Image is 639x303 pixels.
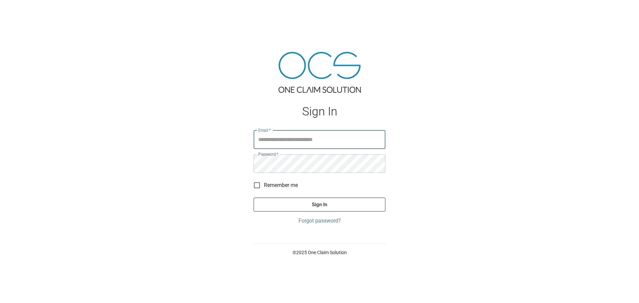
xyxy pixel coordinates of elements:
label: Email [258,127,271,133]
button: Sign In [254,198,385,212]
a: Forgot password? [254,217,385,225]
img: ocs-logo-white-transparent.png [8,4,35,17]
h1: Sign In [254,105,385,118]
span: Remember me [264,181,298,189]
label: Password [258,151,278,157]
img: ocs-logo-tra.png [279,52,361,93]
p: © 2025 One Claim Solution [254,249,385,256]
